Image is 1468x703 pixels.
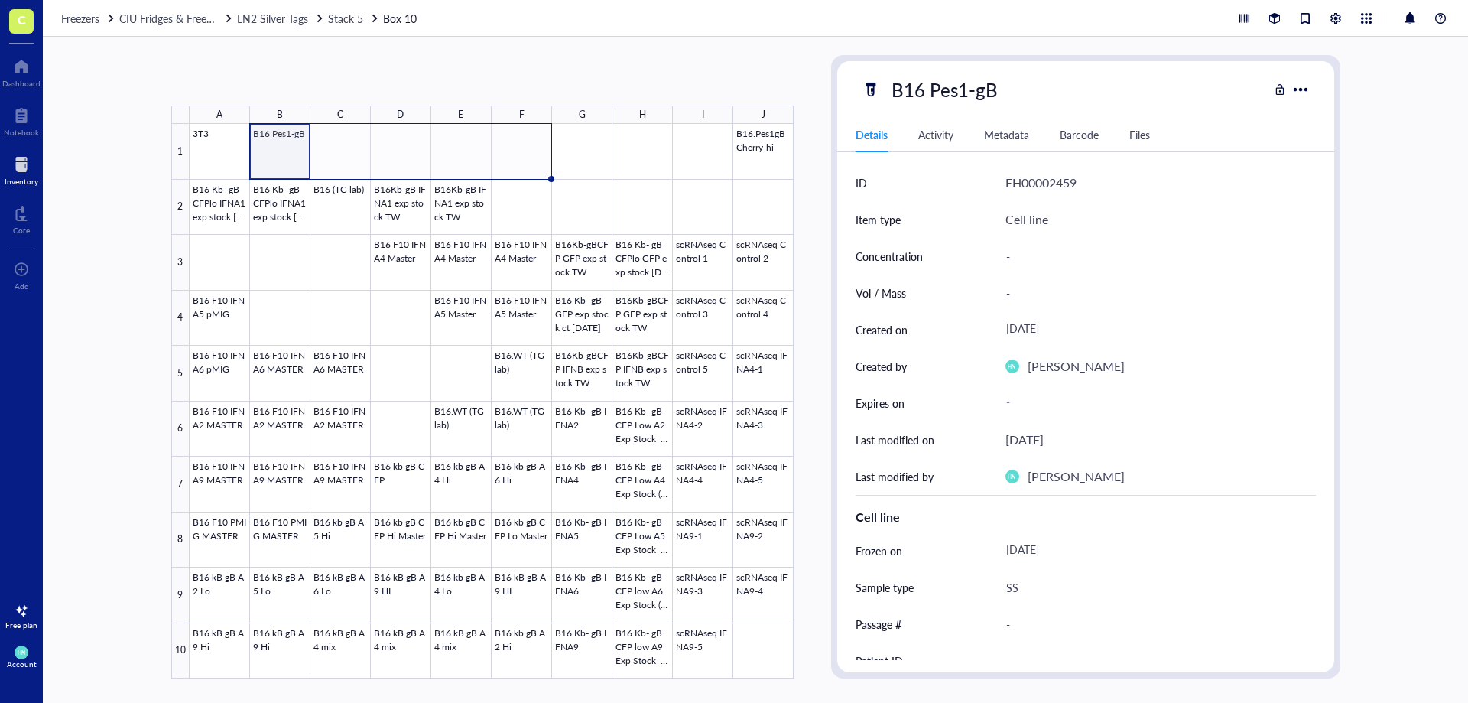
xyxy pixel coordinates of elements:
div: D [397,105,404,125]
div: Vol / Mass [856,285,906,301]
div: 2 [171,180,190,236]
span: C [18,10,26,29]
div: EH00002459 [1005,173,1077,193]
div: 1 [171,124,190,180]
div: Created by [856,358,907,375]
div: G [579,105,586,125]
div: H [639,105,646,125]
span: Freezers [61,11,99,26]
div: Expires on [856,395,905,412]
div: Concentration [856,248,923,265]
div: 8 [171,513,190,568]
div: SS [999,571,1310,604]
div: 3 [171,235,190,291]
span: LN2 Silver Tags [237,11,308,26]
div: 5 [171,346,190,402]
div: Dashboard [2,79,41,88]
div: Metadata [984,126,1029,143]
div: [DATE] [999,316,1310,343]
div: Files [1129,126,1150,143]
div: 7 [171,457,190,513]
div: Passage # [856,616,901,633]
div: - [999,645,1310,677]
a: Inventory [5,152,38,186]
div: Cell line [856,508,1316,526]
a: Dashboard [2,54,41,88]
div: Inventory [5,177,38,186]
span: Stack 5 [328,11,363,26]
div: [PERSON_NAME] [1028,467,1125,487]
div: F [519,105,525,125]
div: Last modified by [856,468,934,485]
div: 4 [171,291,190,347]
div: - [999,608,1310,640]
div: 6 [171,402,190,457]
div: Details [856,126,888,143]
div: Core [13,226,30,235]
div: B16 Pes1-gB [885,73,1005,106]
div: Patient ID [856,653,903,669]
a: Freezers [61,10,116,27]
div: Free plan [5,620,37,630]
div: Sample type [856,579,914,596]
span: HN [18,649,26,656]
a: Box 10 [383,10,420,27]
div: E [458,105,463,125]
div: A [216,105,222,125]
span: HN [1008,363,1016,369]
div: Activity [918,126,953,143]
div: ID [856,174,867,191]
div: C [337,105,343,125]
span: CIU Fridges & Freezers [119,11,225,26]
div: Cell line [1005,210,1048,229]
a: CIU Fridges & Freezers [119,10,234,27]
div: Add [15,282,29,291]
div: Notebook [4,128,39,137]
div: [DATE] [1005,430,1044,450]
div: 9 [171,568,190,623]
div: B [277,105,283,125]
div: I [702,105,704,125]
div: Item type [856,211,901,228]
div: J [762,105,765,125]
span: HN [1008,474,1016,480]
div: [DATE] [999,537,1310,565]
div: 10 [171,623,190,679]
div: Barcode [1060,126,1099,143]
div: - [999,277,1310,309]
div: Last modified on [856,431,934,448]
div: Created on [856,321,908,338]
a: Notebook [4,103,39,137]
a: LN2 Silver TagsStack 5 [237,10,380,27]
a: Core [13,201,30,235]
div: Frozen on [856,542,902,559]
div: Account [7,659,37,669]
div: - [999,240,1310,272]
div: - [999,389,1310,417]
div: [PERSON_NAME] [1028,356,1125,376]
